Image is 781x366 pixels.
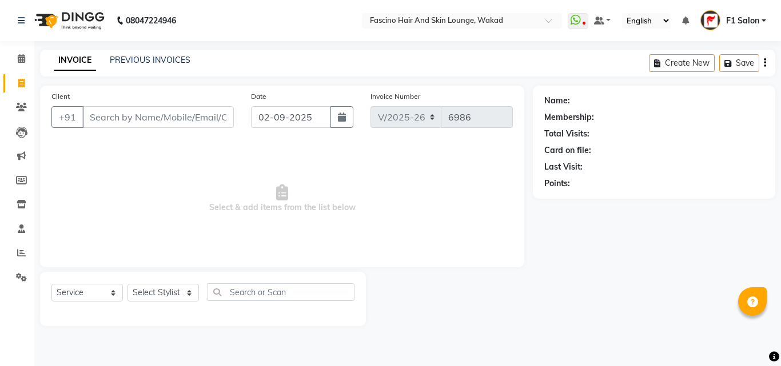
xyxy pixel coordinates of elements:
[726,15,759,27] span: F1 Salon
[544,111,594,123] div: Membership:
[649,54,715,72] button: Create New
[82,106,234,128] input: Search by Name/Mobile/Email/Code
[733,320,770,355] iframe: chat widget
[370,91,420,102] label: Invoice Number
[700,10,720,30] img: F1 Salon
[719,54,759,72] button: Save
[544,161,583,173] div: Last Visit:
[51,106,83,128] button: +91
[544,128,589,140] div: Total Visits:
[51,91,70,102] label: Client
[54,50,96,71] a: INVOICE
[126,5,176,37] b: 08047224946
[51,142,513,256] span: Select & add items from the list below
[110,55,190,65] a: PREVIOUS INVOICES
[544,144,591,156] div: Card on file:
[251,91,266,102] label: Date
[544,95,570,107] div: Name:
[29,5,107,37] img: logo
[544,178,570,190] div: Points:
[208,283,354,301] input: Search or Scan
